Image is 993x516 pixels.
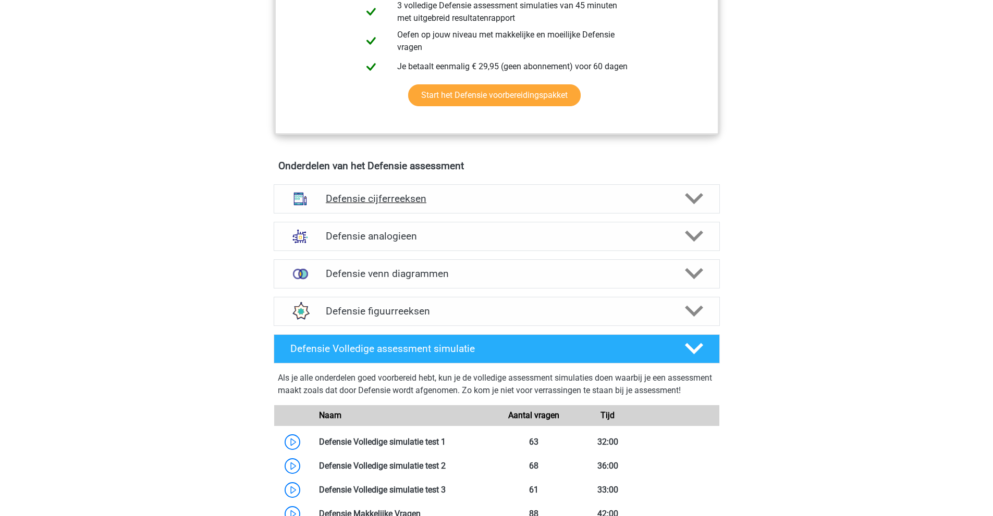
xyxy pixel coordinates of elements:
[269,334,724,363] a: Defensie Volledige assessment simulatie
[311,484,497,496] div: Defensie Volledige simulatie test 3
[311,409,497,422] div: Naam
[408,84,581,106] a: Start het Defensie voorbereidingspakket
[496,409,570,422] div: Aantal vragen
[287,260,314,287] img: venn diagrammen
[290,343,668,355] h4: Defensie Volledige assessment simulatie
[287,223,314,250] img: analogieen
[326,268,667,280] h4: Defensie venn diagrammen
[269,184,724,213] a: cijferreeksen Defensie cijferreeksen
[269,222,724,251] a: analogieen Defensie analogieen
[311,436,497,448] div: Defensie Volledige simulatie test 1
[278,160,715,172] h4: Onderdelen van het Defensie assessment
[571,409,645,422] div: Tijd
[287,185,314,212] img: cijferreeksen
[287,298,314,325] img: figuurreeksen
[326,230,667,242] h4: Defensie analogieen
[269,259,724,288] a: venn diagrammen Defensie venn diagrammen
[278,372,716,401] div: Als je alle onderdelen goed voorbereid hebt, kun je de volledige assessment simulaties doen waarb...
[326,193,667,205] h4: Defensie cijferreeksen
[311,460,497,472] div: Defensie Volledige simulatie test 2
[326,305,667,317] h4: Defensie figuurreeksen
[269,297,724,326] a: figuurreeksen Defensie figuurreeksen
